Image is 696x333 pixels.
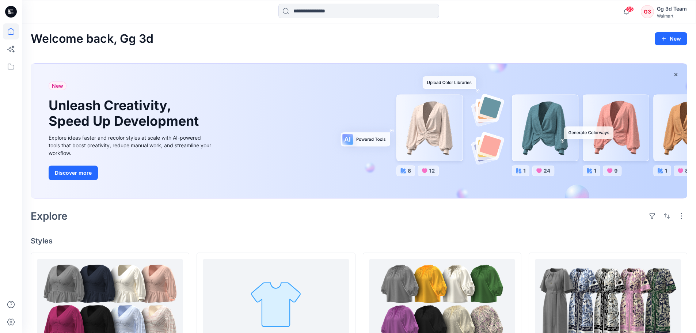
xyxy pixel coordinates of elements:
h1: Unleash Creativity, Speed Up Development [49,98,202,129]
button: Discover more [49,166,98,180]
a: Discover more [49,166,213,180]
button: New [655,32,687,45]
div: Gg 3d Team [657,4,687,13]
span: New [52,82,63,90]
h2: Explore [31,210,68,222]
h4: Styles [31,236,687,245]
span: 65 [626,6,634,12]
h2: Welcome back, Gg 3d [31,32,153,46]
div: Explore ideas faster and recolor styles at scale with AI-powered tools that boost creativity, red... [49,134,213,157]
div: Walmart [657,13,687,19]
div: G3 [641,5,654,18]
